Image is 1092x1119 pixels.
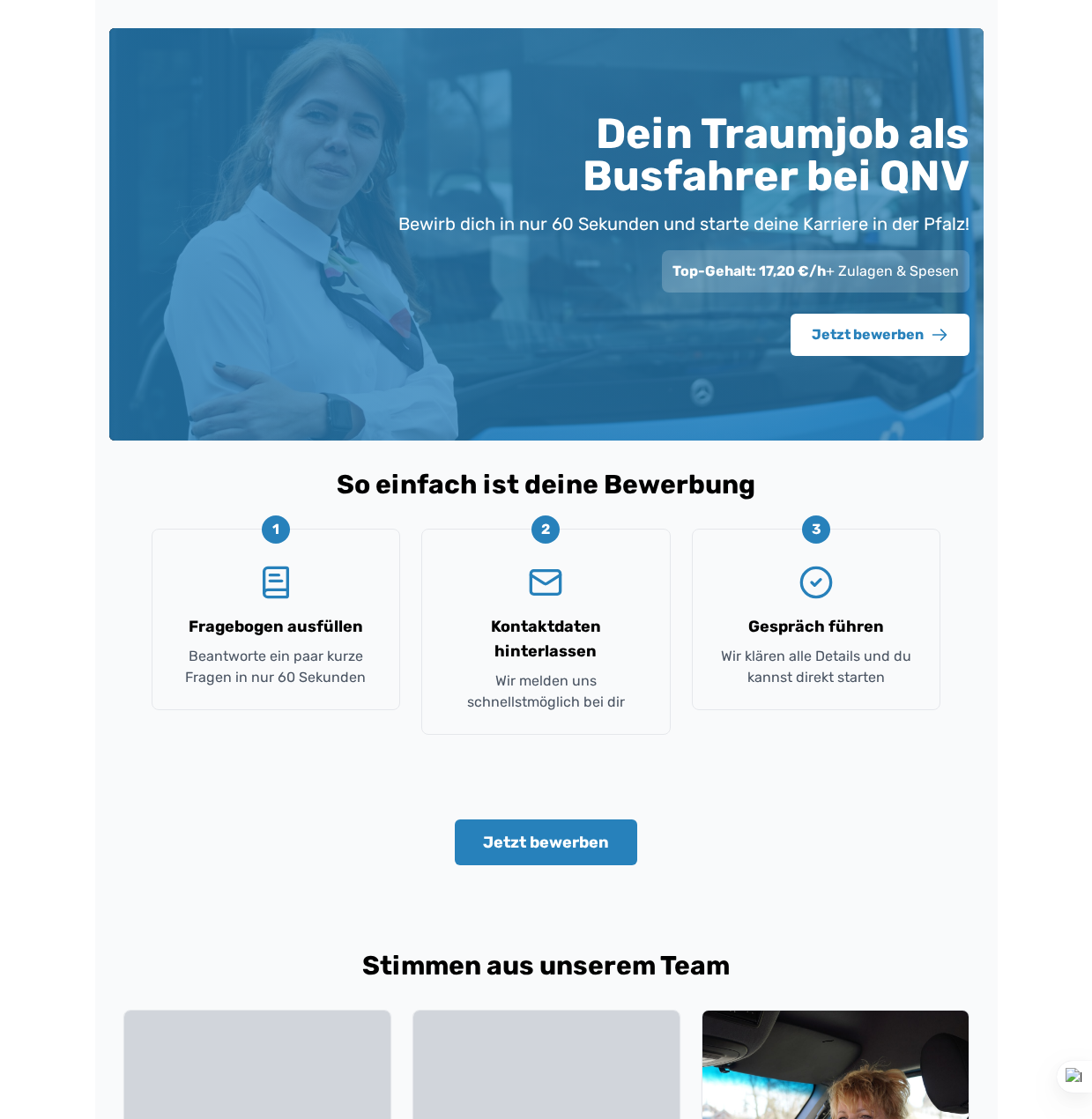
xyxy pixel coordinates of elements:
[174,646,379,688] p: Beantworte ein paar kurze Fragen in nur 60 Sekunden
[123,469,969,500] h2: So einfach ist deine Bewerbung
[672,263,826,279] span: Top-Gehalt: 17,20 €/h
[443,614,649,663] h3: Kontaktdaten hinterlassen
[377,113,969,197] h1: Dein Traumjob als Busfahrer bei QNV
[258,565,293,600] svg: BookText
[662,250,969,293] div: + Zulagen & Spesen
[531,515,560,544] div: 2
[189,614,363,639] h3: Fragebogen ausfüllen
[714,646,919,688] p: Wir klären alle Details und du kannst direkt starten
[455,819,637,865] button: Jetzt bewerben
[799,565,834,600] svg: CircleCheck
[748,614,884,639] h3: Gespräch führen
[398,211,969,236] p: Bewirb dich in nur 60 Sekunden und starte deine Karriere in der Pfalz!
[528,565,563,600] svg: Mail
[123,950,969,982] h2: Stimmen aus unserem Team
[262,515,290,544] div: 1
[791,314,969,356] button: Jetzt bewerben
[802,515,830,544] div: 3
[443,671,649,713] p: Wir melden uns schnellstmöglich bei dir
